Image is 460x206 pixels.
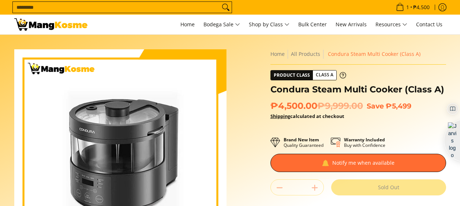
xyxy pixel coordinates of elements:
span: Class A [313,70,336,80]
nav: Main Menu [95,15,446,34]
a: Resources [372,15,411,34]
a: Shop by Class [245,15,293,34]
span: Bulk Center [298,21,327,28]
del: ₱9,999.00 [317,100,363,111]
span: Shop by Class [249,20,289,29]
nav: Breadcrumbs [270,49,446,59]
a: Product Class Class A [270,70,346,80]
img: Condura Steam Multi Cooker - Healthy Cooking for You! l Mang Kosme [14,18,87,31]
strong: Brand New Item [284,137,319,143]
a: Bulk Center [295,15,330,34]
a: New Arrivals [332,15,370,34]
a: Home [270,50,285,57]
span: Condura Steam Multi Cooker (Class A) [328,50,420,57]
span: Contact Us [416,21,442,28]
span: ₱4,500 [412,5,431,10]
span: New Arrivals [336,21,367,28]
a: Contact Us [412,15,446,34]
span: 1 [405,5,410,10]
p: Buy with Confidence [344,137,385,148]
a: Shipping [270,113,290,119]
a: Home [177,15,198,34]
h1: Condura Steam Multi Cooker (Class A) [270,84,446,95]
p: Quality Guaranteed [284,137,324,148]
strong: Warranty Included [344,137,385,143]
span: Product Class [271,70,313,80]
span: Save [367,102,384,110]
a: All Products [291,50,320,57]
span: Bodega Sale [203,20,240,29]
span: ₱5,499 [386,102,411,110]
span: ₱4,500.00 [270,100,363,111]
strong: calculated at checkout [270,113,344,119]
span: Resources [375,20,407,29]
button: Search [220,2,232,13]
span: • [394,3,432,11]
a: Bodega Sale [200,15,244,34]
span: Home [180,21,195,28]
